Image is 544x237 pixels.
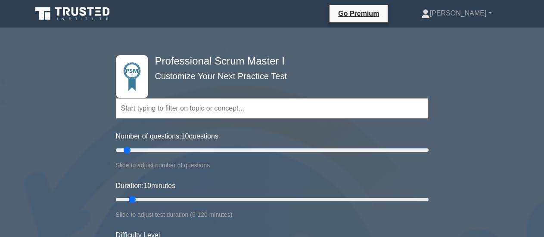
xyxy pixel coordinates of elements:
label: Duration: minutes [116,181,176,191]
input: Start typing to filter on topic or concept... [116,98,429,119]
div: Slide to adjust number of questions [116,160,429,170]
label: Number of questions: questions [116,131,218,142]
span: 10 [181,132,189,140]
div: Slide to adjust test duration (5-120 minutes) [116,209,429,220]
span: 10 [143,182,151,189]
h4: Professional Scrum Master I [152,55,386,68]
a: Go Premium [333,8,384,19]
a: [PERSON_NAME] [401,5,513,22]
